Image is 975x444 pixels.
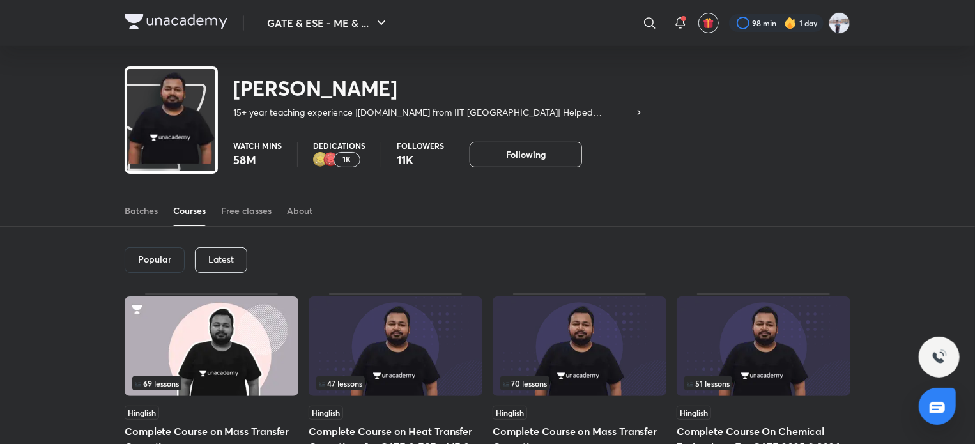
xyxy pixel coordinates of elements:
span: Hinglish [677,406,711,420]
div: infosection [132,376,291,390]
span: 70 lessons [503,379,547,387]
img: Thumbnail [493,296,666,396]
div: infosection [500,376,659,390]
div: About [287,204,312,217]
div: infosection [316,376,475,390]
div: infocontainer [500,376,659,390]
div: Batches [125,204,158,217]
img: Thumbnail [309,296,482,396]
span: Hinglish [309,406,343,420]
div: left [500,376,659,390]
p: Followers [397,142,444,149]
p: 15+ year teaching experience |[DOMAIN_NAME] from IIT [GEOGRAPHIC_DATA]| Helped thousands of stude... [233,106,634,119]
a: Free classes [221,195,272,226]
div: left [316,376,475,390]
a: Company Logo [125,14,227,33]
img: Nikhil [829,12,850,34]
img: educator badge2 [313,152,328,167]
div: infocontainer [684,376,843,390]
p: 11K [397,152,444,167]
img: ttu [932,349,947,365]
a: Batches [125,195,158,226]
div: left [684,376,843,390]
img: Thumbnail [125,296,298,396]
span: 47 lessons [319,379,362,387]
span: Hinglish [125,406,159,420]
div: Courses [173,204,206,217]
p: Watch mins [233,142,282,149]
span: Following [506,148,546,161]
p: 1K [343,155,351,164]
img: educator badge1 [323,152,339,167]
img: Company Logo [125,14,227,29]
button: Following [470,142,582,167]
button: avatar [698,13,719,33]
div: infocontainer [132,376,291,390]
span: 69 lessons [135,379,179,387]
div: infosection [684,376,843,390]
img: avatar [703,17,714,29]
div: left [132,376,291,390]
img: Thumbnail [677,296,850,396]
div: Free classes [221,204,272,217]
span: Hinglish [493,406,527,420]
a: About [287,195,312,226]
p: Dedications [313,142,365,149]
span: 51 lessons [687,379,730,387]
p: 58M [233,152,282,167]
div: infocontainer [316,376,475,390]
a: Courses [173,195,206,226]
img: streak [784,17,797,29]
h6: Popular [138,254,171,264]
h2: [PERSON_NAME] [233,75,644,101]
button: GATE & ESE - ME & ... [259,10,397,36]
p: Latest [208,254,234,264]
